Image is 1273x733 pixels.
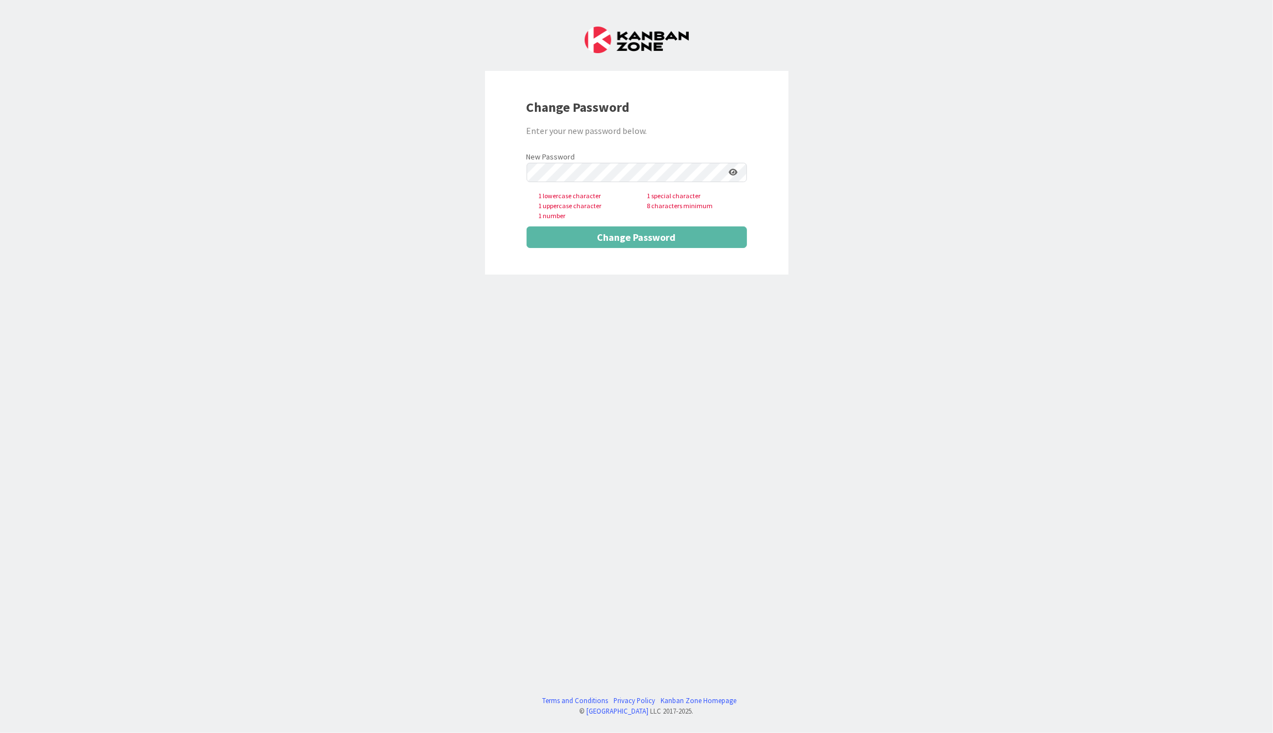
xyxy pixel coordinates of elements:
a: Privacy Policy [614,695,655,706]
span: 1 lowercase character [530,191,638,201]
label: New Password [527,151,575,163]
button: Change Password [527,226,747,248]
span: 1 special character [638,191,747,201]
a: Kanban Zone Homepage [661,695,736,706]
div: Enter your new password below. [527,124,747,137]
span: 1 uppercase character [530,201,638,211]
b: Change Password [527,99,630,116]
span: 8 characters minimum [638,201,747,211]
img: Kanban Zone [585,27,689,53]
a: Terms and Conditions [542,695,608,706]
a: [GEOGRAPHIC_DATA] [587,706,649,715]
div: © LLC 2017- 2025 . [537,706,736,716]
span: 1 number [530,211,638,221]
